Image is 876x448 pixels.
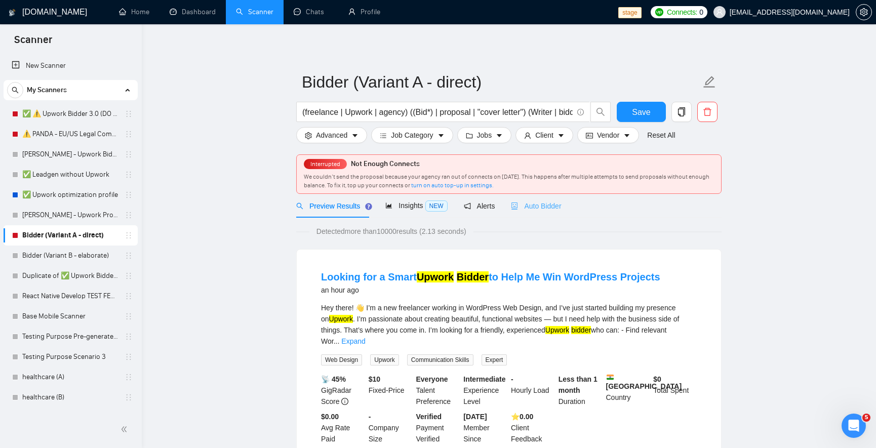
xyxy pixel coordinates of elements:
button: copy [671,102,692,122]
span: Web Design [321,354,362,365]
mark: bidder [571,326,591,334]
b: [GEOGRAPHIC_DATA] [606,374,682,390]
button: userClientcaret-down [515,127,573,143]
b: - [369,413,371,421]
span: search [8,87,23,94]
a: [PERSON_NAME] - Upwork Proposal [22,205,118,225]
span: NEW [425,200,448,212]
a: messageChats [294,8,328,16]
span: Detected more than 10000 results (2.13 seconds) [309,226,473,237]
b: $ 10 [369,375,380,383]
span: Scanner [6,32,60,54]
span: idcard [586,132,593,139]
a: homeHome [119,8,149,16]
span: Jobs [477,130,492,141]
span: bars [380,132,387,139]
span: holder [125,292,133,300]
button: Save [617,102,666,122]
b: 📡 45% [321,375,346,383]
span: holder [125,252,133,260]
input: Scanner name... [302,69,701,95]
span: holder [125,191,133,199]
span: My Scanners [27,80,67,100]
span: caret-down [351,132,359,139]
button: delete [697,102,718,122]
span: folder [466,132,473,139]
a: Testing Purpose Scenario 3 [22,347,118,367]
span: user [716,9,723,16]
b: Less than 1 month [559,375,598,394]
b: ⭐️ 0.00 [511,413,533,421]
span: setting [305,132,312,139]
a: [PERSON_NAME] - Upwork Bidder [22,144,118,165]
div: GigRadar Score [319,374,367,407]
button: search [590,102,611,122]
div: Hourly Load [509,374,556,407]
a: healthcare (B) [22,387,118,408]
span: holder [125,150,133,158]
span: caret-down [623,132,630,139]
span: copy [672,107,691,116]
span: user [524,132,531,139]
a: dashboardDashboard [170,8,216,16]
span: holder [125,312,133,320]
span: Save [632,106,650,118]
a: ✅ ⚠️ Upwork Bidder 3.0 (DO NOT TOUCH) [22,104,118,124]
a: New Scanner [12,56,130,76]
span: holder [125,211,133,219]
mark: Bidder [457,271,489,282]
div: Member Since [461,411,509,444]
span: holder [125,353,133,361]
a: turn on auto top-up in settings. [411,182,494,189]
span: edit [703,75,716,89]
div: Hey there! 👋 I’m a new freelancer working in WordPress Web Design, and I’ve just started building... [321,302,697,347]
span: Connects: [667,7,697,18]
span: Client [535,130,553,141]
a: healthcare (A) [22,367,118,387]
button: setting [856,4,872,20]
span: holder [125,373,133,381]
a: Base Mobile Scanner [22,306,118,327]
span: Expert [482,354,507,365]
span: holder [125,110,133,118]
a: My Scanner [22,408,118,428]
img: upwork-logo.png [655,8,663,16]
span: Job Category [391,130,433,141]
span: Interrupted [307,160,343,168]
span: stage [618,7,641,18]
span: search [296,202,303,210]
span: We couldn’t send the proposal because your agency ran out of connects on [DATE] . This happens af... [304,173,709,189]
div: Country [604,374,652,407]
span: caret-down [437,132,445,139]
input: Search Freelance Jobs... [302,106,573,118]
iframe: Intercom live chat [842,414,866,438]
div: Payment Verified [414,411,462,444]
span: caret-down [496,132,503,139]
a: ⚠️ PANDA - EU/US Legal Companies (DO NOT TOUCH) [22,124,118,144]
span: holder [125,231,133,239]
a: Reset All [647,130,675,141]
div: Duration [556,374,604,407]
a: userProfile [348,8,380,16]
span: holder [125,393,133,401]
a: ✅ Leadgen without Upwork [22,165,118,185]
span: Communication Skills [407,354,473,365]
div: Client Feedback [509,411,556,444]
span: Not Enough Connects [351,159,420,168]
div: Company Size [367,411,414,444]
a: searchScanner [236,8,273,16]
div: an hour ago [321,284,660,296]
button: folderJobscaret-down [457,127,512,143]
div: Avg Rate Paid [319,411,367,444]
button: search [7,82,23,98]
a: Testing Purpose Pre-generated 1 [22,327,118,347]
span: caret-down [558,132,565,139]
a: Looking for a SmartUpwork Bidderto Help Me Win WordPress Projects [321,271,660,282]
img: logo [9,5,16,21]
div: Total Spent [651,374,699,407]
span: info-circle [577,109,584,115]
div: Experience Level [461,374,509,407]
a: ✅ Upwork optimization profile [22,185,118,205]
img: 🇮🇳 [607,374,614,381]
div: Fixed-Price [367,374,414,407]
